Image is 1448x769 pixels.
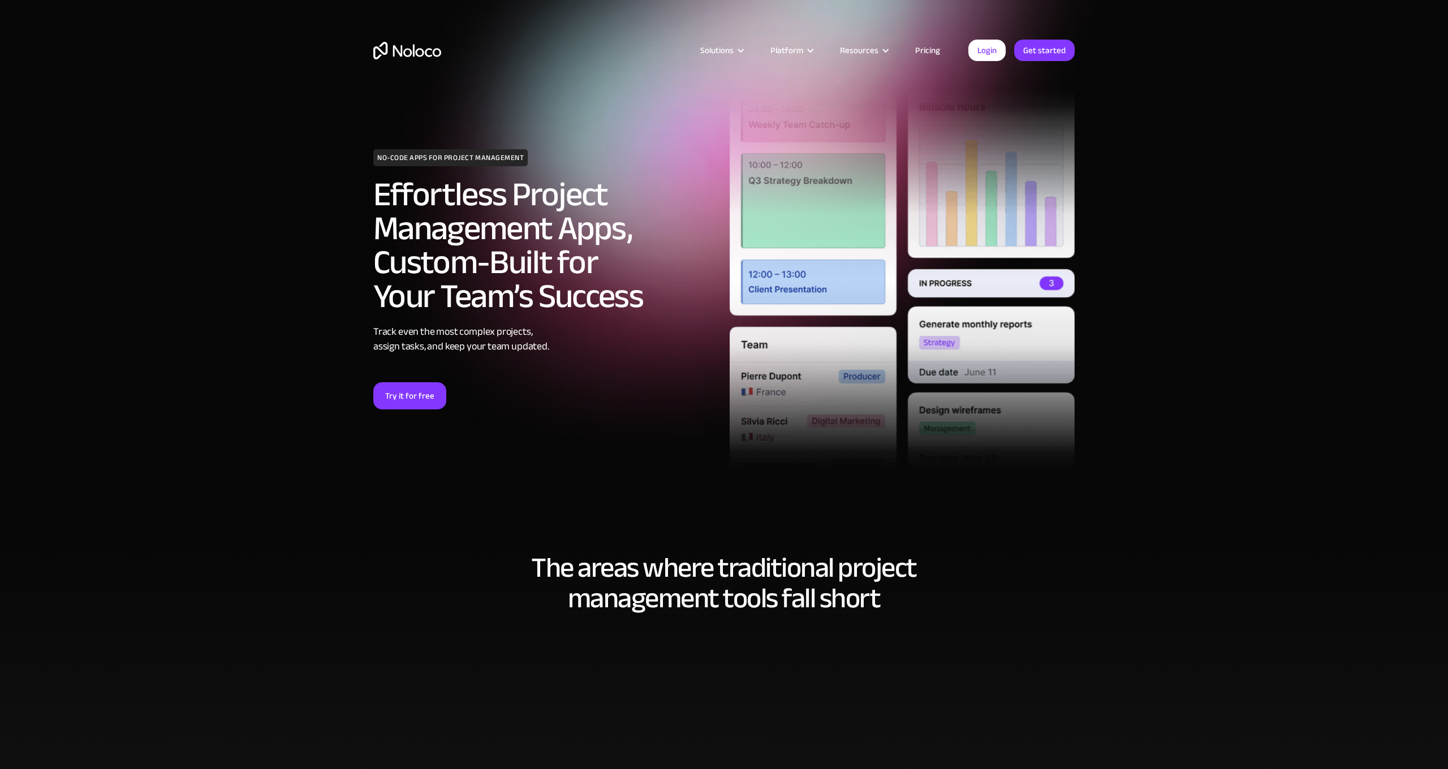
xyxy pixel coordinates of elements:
a: Login [968,40,1006,61]
div: Platform [756,43,826,58]
h2: Effortless Project Management Apps, Custom-Built for Your Team’s Success [373,178,718,313]
div: Platform [770,43,803,58]
div: Solutions [700,43,734,58]
div: Track even the most complex projects, assign tasks, and keep your team updated. [373,325,718,354]
h2: The areas where traditional project management tools fall short [373,552,1075,614]
div: Solutions [686,43,756,58]
div: Resources [826,43,901,58]
a: Get started [1014,40,1075,61]
div: Resources [840,43,878,58]
a: Try it for free [373,382,446,409]
a: Pricing [901,43,954,58]
a: home [373,42,441,59]
h1: NO-CODE APPS FOR PROJECT MANAGEMENT [373,149,528,166]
